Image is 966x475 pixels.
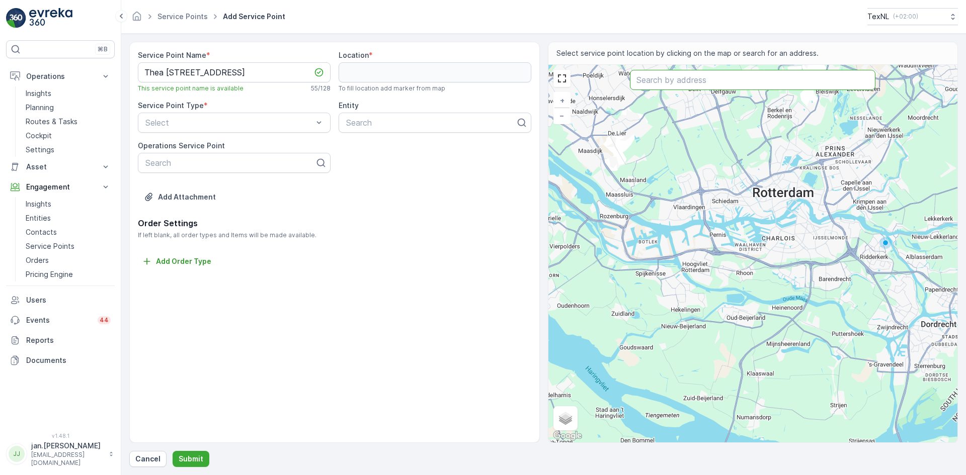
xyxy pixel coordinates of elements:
p: jan.[PERSON_NAME] [31,441,104,451]
a: Zoom In [554,93,570,108]
a: Layers [554,407,577,429]
a: Insights [22,197,115,211]
p: Add Attachment [158,192,216,202]
a: Events44 [6,310,115,330]
label: Operations Service Point [138,141,225,150]
a: Planning [22,101,115,115]
a: Orders [22,253,115,267]
a: Documents [6,350,115,370]
p: ⌘B [98,45,108,53]
button: Cancel [129,451,167,467]
p: Order Settings [138,217,531,229]
span: Select service point location by clicking on the map or search for an address. [556,48,819,58]
p: TexNL [867,12,889,22]
a: Service Points [22,239,115,253]
a: Users [6,290,115,310]
p: Asset [26,162,95,172]
p: 55 / 128 [311,84,331,92]
p: Search [346,117,516,129]
a: Service Points [157,12,208,21]
p: [EMAIL_ADDRESS][DOMAIN_NAME] [31,451,104,467]
a: Routes & Tasks [22,115,115,129]
label: Entity [339,101,359,110]
span: v 1.48.1 [6,433,115,439]
p: Service Points [26,241,74,251]
span: To fill location add marker from map [339,84,445,92]
span: Add Service Point [221,12,287,22]
button: Operations [6,66,115,86]
p: Cancel [135,454,160,464]
p: Add Order Type [156,256,211,266]
span: This service point name is available [138,84,244,92]
a: Reports [6,330,115,350]
p: Submit [179,454,203,464]
p: Documents [26,355,111,365]
p: Users [26,295,111,305]
p: Search [145,157,315,169]
a: Pricing Engine [22,267,115,281]
button: Upload File [138,189,222,205]
p: Select [145,117,313,129]
p: Pricing Engine [26,269,73,279]
button: Submit [173,451,209,467]
button: TexNL(+02:00) [867,8,958,25]
p: Contacts [26,227,57,237]
span: + [560,96,565,105]
div: JJ [9,446,25,462]
input: Search by address [630,70,875,90]
button: Engagement [6,177,115,197]
button: Asset [6,157,115,177]
a: Cockpit [22,129,115,143]
a: Entities [22,211,115,225]
a: Contacts [22,225,115,239]
p: Events [26,315,92,325]
p: Entities [26,213,51,223]
p: Reports [26,335,111,345]
a: Homepage [131,15,142,23]
p: Settings [26,145,54,155]
p: Orders [26,255,49,265]
p: Planning [26,103,54,113]
p: Operations [26,71,95,81]
img: logo [6,8,26,28]
p: Routes & Tasks [26,117,77,127]
button: JJjan.[PERSON_NAME][EMAIL_ADDRESS][DOMAIN_NAME] [6,441,115,467]
span: − [559,111,565,120]
a: View Fullscreen [554,71,570,86]
p: Cockpit [26,131,52,141]
img: Google [551,429,584,442]
span: If left blank, all order types and Items will be made available. [138,231,531,239]
p: 44 [100,316,109,324]
p: Insights [26,88,51,99]
p: Engagement [26,182,95,192]
p: ( +02:00 ) [893,13,918,21]
img: logo_light-DOdMpM7g.png [29,8,72,28]
p: Insights [26,199,51,209]
a: Zoom Out [554,108,570,123]
button: Add Order Type [138,255,215,267]
a: Settings [22,143,115,157]
a: Insights [22,86,115,101]
label: Location [339,51,369,59]
label: Service Point Type [138,101,204,110]
label: Service Point Name [138,51,206,59]
a: Open this area in Google Maps (opens a new window) [551,429,584,442]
